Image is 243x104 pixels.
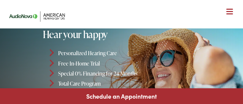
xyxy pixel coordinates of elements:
a: What We Offer [10,27,238,47]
